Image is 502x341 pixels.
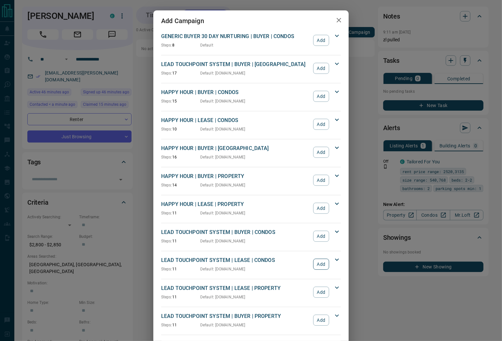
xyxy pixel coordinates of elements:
[161,323,172,327] span: Steps:
[313,175,329,186] button: Add
[161,238,200,244] p: 11
[161,200,310,208] p: HAPPY HOUR | LEASE | PROPERTY
[161,227,341,245] div: LEAD TOUCHPOINT SYSTEM | BUYER | CONDOSSteps:11Default: [DOMAIN_NAME]Add
[313,63,329,74] button: Add
[161,155,172,159] span: Steps:
[161,267,172,271] span: Steps:
[161,99,172,103] span: Steps:
[200,238,245,244] p: Default : [DOMAIN_NAME]
[161,143,341,161] div: HAPPY HOUR | BUYER | [GEOGRAPHIC_DATA]Steps:16Default: [DOMAIN_NAME]Add
[161,228,310,236] p: LEAD TOUCHPOINT SYSTEM | BUYER | CONDOS
[313,231,329,242] button: Add
[161,89,310,96] p: HAPPY HOUR | BUYER | CONDOS
[200,154,245,160] p: Default : [DOMAIN_NAME]
[200,70,245,76] p: Default : [DOMAIN_NAME]
[161,182,200,188] p: 14
[313,203,329,214] button: Add
[200,126,245,132] p: Default : [DOMAIN_NAME]
[161,322,200,328] p: 11
[200,322,245,328] p: Default : [DOMAIN_NAME]
[161,98,200,104] p: 15
[313,35,329,46] button: Add
[200,42,213,48] p: Default
[200,210,245,216] p: Default : [DOMAIN_NAME]
[313,91,329,102] button: Add
[200,294,245,300] p: Default : [DOMAIN_NAME]
[161,172,310,180] p: HAPPY HOUR | BUYER | PROPERTY
[161,239,172,243] span: Steps:
[161,284,310,292] p: LEAD TOUCHPOINT SYSTEM | LEASE | PROPERTY
[161,311,341,329] div: LEAD TOUCHPOINT SYSTEM | BUYER | PROPERTYSteps:11Default: [DOMAIN_NAME]Add
[200,266,245,272] p: Default : [DOMAIN_NAME]
[313,287,329,298] button: Add
[161,210,200,216] p: 11
[161,43,172,48] span: Steps:
[161,283,341,301] div: LEAD TOUCHPOINT SYSTEM | LEASE | PROPERTYSteps:11Default: [DOMAIN_NAME]Add
[161,294,200,300] p: 11
[161,144,310,152] p: HAPPY HOUR | BUYER | [GEOGRAPHIC_DATA]
[161,116,310,124] p: HAPPY HOUR | LEASE | CONDOS
[161,255,341,273] div: LEAD TOUCHPOINT SYSTEM | LEASE | CONDOSSteps:11Default: [DOMAIN_NAME]Add
[161,31,341,49] div: GENERIC BUYER 30 DAY NURTURING | BUYER | CONDOSSteps:8DefaultAdd
[161,211,172,215] span: Steps:
[161,115,341,133] div: HAPPY HOUR | LEASE | CONDOSSteps:10Default: [DOMAIN_NAME]Add
[313,119,329,130] button: Add
[161,312,310,320] p: LEAD TOUCHPOINT SYSTEM | BUYER | PROPERTY
[161,127,172,131] span: Steps:
[161,199,341,217] div: HAPPY HOUR | LEASE | PROPERTYSteps:11Default: [DOMAIN_NAME]Add
[161,33,310,40] p: GENERIC BUYER 30 DAY NURTURING | BUYER | CONDOS
[161,70,200,76] p: 17
[200,182,245,188] p: Default : [DOMAIN_NAME]
[313,315,329,326] button: Add
[313,147,329,158] button: Add
[161,61,310,68] p: LEAD TOUCHPOINT SYSTEM | BUYER | [GEOGRAPHIC_DATA]
[161,71,172,75] span: Steps:
[161,295,172,299] span: Steps:
[161,154,200,160] p: 16
[161,59,341,77] div: LEAD TOUCHPOINT SYSTEM | BUYER | [GEOGRAPHIC_DATA]Steps:17Default: [DOMAIN_NAME]Add
[161,126,200,132] p: 10
[313,259,329,270] button: Add
[161,42,200,48] p: 8
[161,266,200,272] p: 11
[153,10,212,31] h2: Add Campaign
[161,183,172,187] span: Steps:
[161,256,310,264] p: LEAD TOUCHPOINT SYSTEM | LEASE | CONDOS
[161,87,341,105] div: HAPPY HOUR | BUYER | CONDOSSteps:15Default: [DOMAIN_NAME]Add
[161,171,341,189] div: HAPPY HOUR | BUYER | PROPERTYSteps:14Default: [DOMAIN_NAME]Add
[200,98,245,104] p: Default : [DOMAIN_NAME]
